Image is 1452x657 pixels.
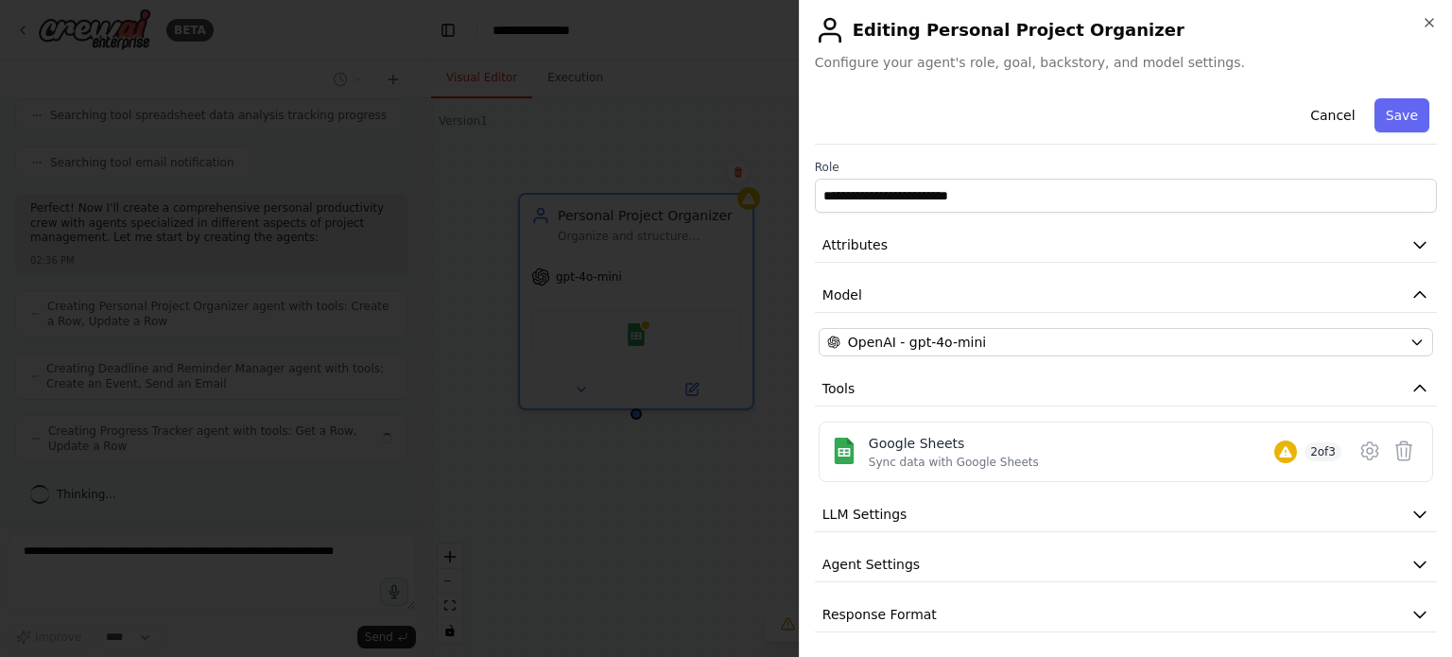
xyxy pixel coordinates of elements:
span: OpenAI - gpt-4o-mini [848,333,986,352]
h2: Editing Personal Project Organizer [815,15,1437,45]
button: Cancel [1299,98,1366,132]
span: Response Format [822,605,937,624]
span: Attributes [822,235,888,254]
span: 2 of 3 [1305,442,1341,461]
button: Save [1374,98,1429,132]
span: Agent Settings [822,555,920,574]
button: Model [815,278,1437,313]
span: Configure your agent's role, goal, backstory, and model settings. [815,53,1437,72]
button: Tools [815,372,1437,406]
button: Attributes [815,228,1437,263]
div: Google Sheets [869,434,1039,453]
span: LLM Settings [822,505,907,524]
span: Tools [822,379,856,398]
button: Response Format [815,597,1437,632]
div: Sync data with Google Sheets [869,455,1039,470]
span: Model [822,285,862,304]
img: Google Sheets [831,438,857,464]
button: Agent Settings [815,547,1437,582]
button: OpenAI - gpt-4o-mini [819,328,1433,356]
label: Role [815,160,1437,175]
button: Delete tool [1387,434,1421,468]
button: LLM Settings [815,497,1437,532]
button: Configure tool [1353,434,1387,468]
